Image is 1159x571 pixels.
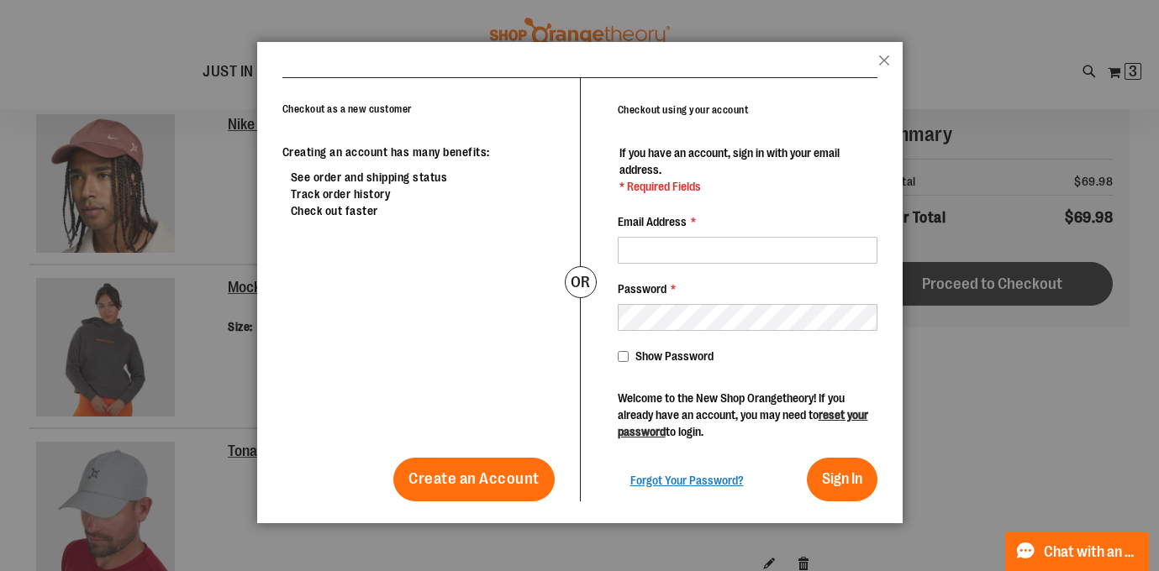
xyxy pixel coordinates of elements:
span: Create an Account [408,469,540,488]
li: See order and shipping status [291,169,555,186]
span: Show Password [635,349,714,363]
li: Track order history [291,186,555,202]
div: or [565,266,597,298]
span: Email Address [618,215,687,228]
strong: Checkout using your account [618,104,749,116]
span: Forgot Your Password? [630,474,744,487]
a: reset your password [618,408,868,438]
p: Creating an account has many benefits: [282,144,555,160]
span: Password [618,282,666,296]
span: Chat with an Expert [1044,544,1139,560]
button: Chat with an Expert [1005,532,1150,571]
span: If you have an account, sign in with your email address. [619,146,840,176]
button: Sign In [807,458,877,501]
li: Check out faster [291,202,555,219]
a: Create an Account [393,458,555,501]
span: Sign In [822,470,862,487]
strong: Checkout as a new customer [282,103,412,115]
span: * Required Fields [619,178,876,195]
a: Forgot Your Password? [630,472,744,489]
p: Welcome to the New Shop Orangetheory! If you already have an account, you may need to to login. [618,390,877,440]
